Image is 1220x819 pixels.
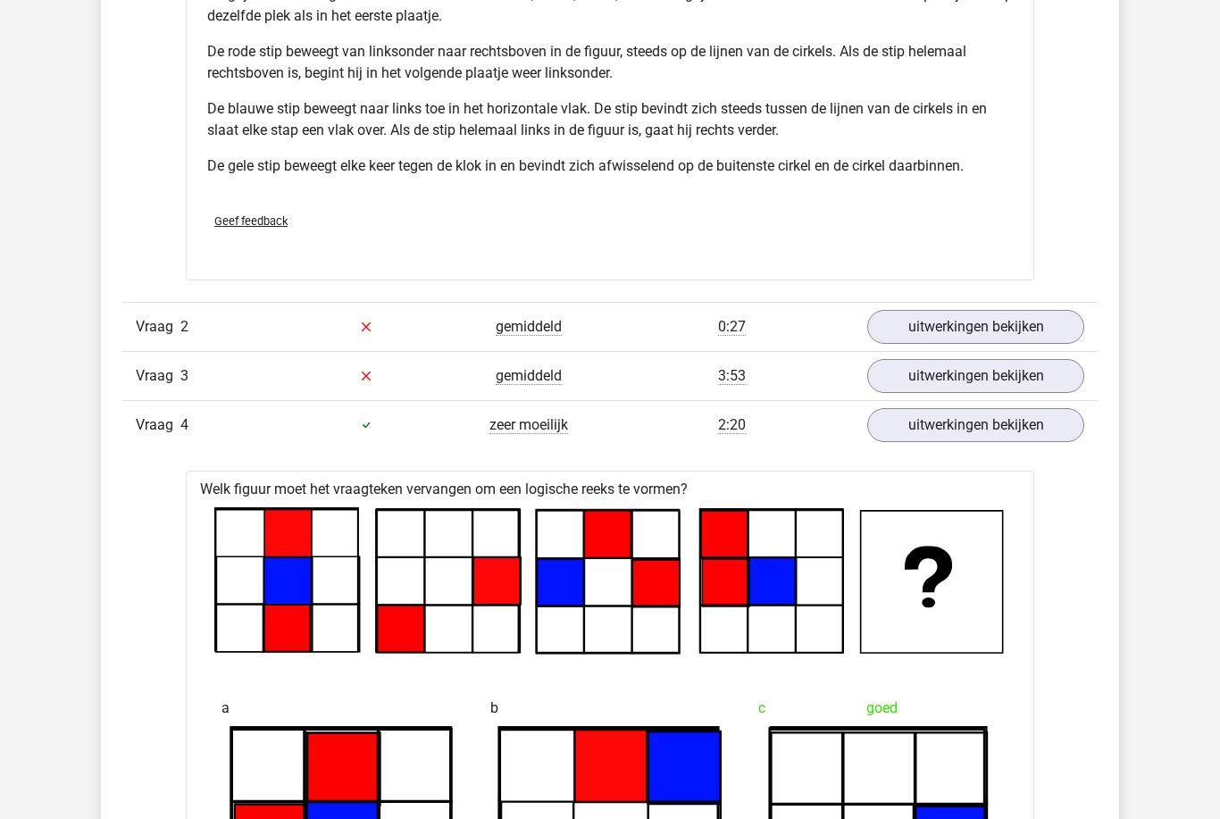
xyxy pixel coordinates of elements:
span: Vraag [136,414,180,436]
span: b [490,690,498,726]
span: 4 [180,416,188,433]
a: uitwerkingen bekijken [867,408,1084,442]
span: gemiddeld [496,367,562,385]
span: zeer moeilijk [489,416,568,434]
span: 2 [180,318,188,335]
p: De gele stip beweegt elke keer tegen de klok in en bevindt zich afwisselend op de buitenste cirke... [207,155,1013,177]
span: Vraag [136,316,180,338]
p: De blauwe stip beweegt naar links toe in het horizontale vlak. De stip bevindt zich steeds tussen... [207,98,1013,141]
span: 0:27 [718,318,746,336]
span: c [758,690,765,726]
a: uitwerkingen bekijken [867,310,1084,344]
span: 3:53 [718,367,746,385]
p: De rode stip beweegt van linksonder naar rechtsboven in de figuur, steeds op de lijnen van de cir... [207,41,1013,84]
span: 2:20 [718,416,746,434]
div: goed [758,690,999,726]
span: Vraag [136,365,180,387]
span: 3 [180,367,188,384]
span: a [221,690,230,726]
span: Geef feedback [214,214,288,228]
span: gemiddeld [496,318,562,336]
a: uitwerkingen bekijken [867,359,1084,393]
